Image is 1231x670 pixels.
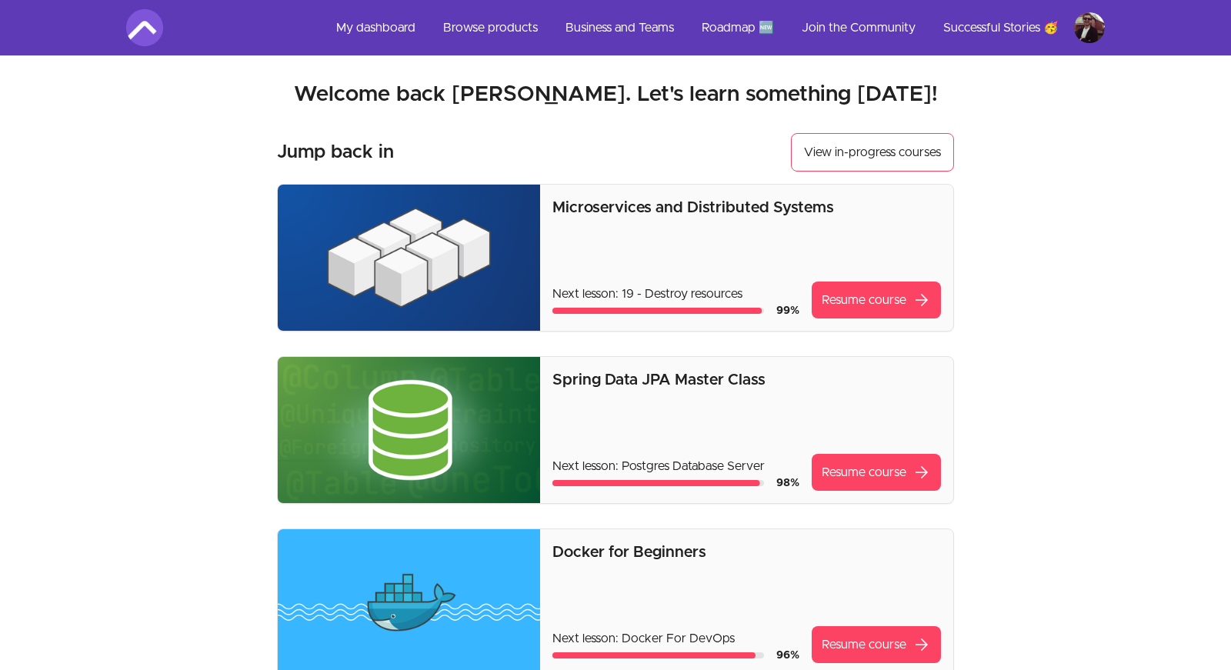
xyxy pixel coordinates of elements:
[552,480,764,486] div: Course progress
[912,463,931,482] span: arrow_forward
[912,635,931,654] span: arrow_forward
[552,308,764,314] div: Course progress
[277,140,394,165] h3: Jump back in
[912,291,931,309] span: arrow_forward
[791,133,954,172] a: View in-progress courses
[278,357,540,503] img: Product image for Spring Data JPA Master Class
[324,9,1105,46] nav: Main
[812,626,941,663] a: Resume coursearrow_forward
[789,9,928,46] a: Join the Community
[689,9,786,46] a: Roadmap 🆕
[278,185,540,331] img: Product image for Microservices and Distributed Systems
[552,197,941,218] p: Microservices and Distributed Systems
[552,369,941,391] p: Spring Data JPA Master Class
[552,652,764,658] div: Course progress
[431,9,550,46] a: Browse products
[552,457,799,475] p: Next lesson: Postgres Database Server
[126,81,1105,108] h2: Welcome back [PERSON_NAME]. Let's learn something [DATE]!
[1074,12,1105,43] img: Profile image for Vlad
[812,454,941,491] a: Resume coursearrow_forward
[776,478,799,488] span: 98 %
[126,9,163,46] img: Amigoscode logo
[776,650,799,661] span: 96 %
[553,9,686,46] a: Business and Teams
[812,282,941,318] a: Resume coursearrow_forward
[552,285,799,303] p: Next lesson: 19 - Destroy resources
[776,305,799,316] span: 99 %
[324,9,428,46] a: My dashboard
[931,9,1071,46] a: Successful Stories 🥳
[552,542,941,563] p: Docker for Beginners
[552,629,799,648] p: Next lesson: Docker For DevOps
